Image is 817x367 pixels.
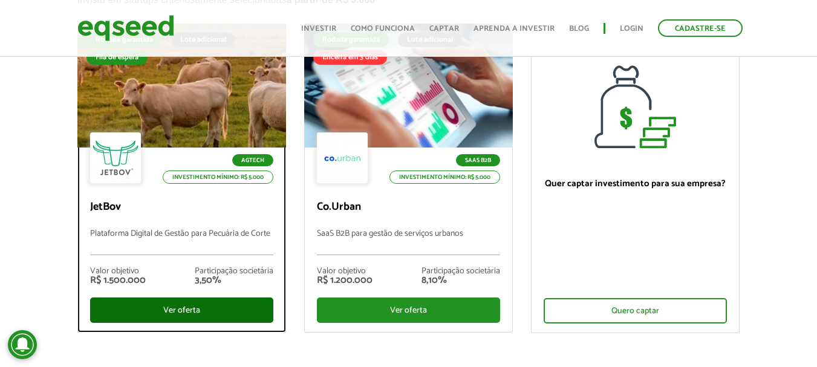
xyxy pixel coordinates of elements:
[456,154,500,166] p: SaaS B2B
[313,50,387,65] div: Encerra em 3 dias
[195,267,273,276] div: Participação societária
[301,25,336,33] a: Investir
[90,201,273,214] p: JetBov
[90,297,273,323] div: Ver oferta
[317,276,373,285] div: R$ 1.200.000
[77,24,286,333] a: Fila de espera Rodada garantida Lote adicional Fila de espera Agtech Investimento mínimo: R$ 5.00...
[620,25,643,33] a: Login
[77,12,174,44] img: EqSeed
[422,276,500,285] div: 8,10%
[658,19,743,37] a: Cadastre-se
[351,25,415,33] a: Como funciona
[474,25,555,33] a: Aprenda a investir
[531,24,740,333] a: Quer captar investimento para sua empresa? Quero captar
[90,229,273,255] p: Plataforma Digital de Gestão para Pecuária de Corte
[232,154,273,166] p: Agtech
[544,298,727,323] div: Quero captar
[86,50,148,65] div: Fila de espera
[317,267,373,276] div: Valor objetivo
[569,25,589,33] a: Blog
[163,171,273,184] p: Investimento mínimo: R$ 5.000
[90,276,146,285] div: R$ 1.500.000
[389,171,500,184] p: Investimento mínimo: R$ 5.000
[90,267,146,276] div: Valor objetivo
[195,276,273,285] div: 3,50%
[304,24,513,333] a: Rodada garantida Lote adicional Encerra em 3 dias SaaS B2B Investimento mínimo: R$ 5.000 Co.Urban...
[317,297,500,323] div: Ver oferta
[317,229,500,255] p: SaaS B2B para gestão de serviços urbanos
[422,267,500,276] div: Participação societária
[544,178,727,189] p: Quer captar investimento para sua empresa?
[429,25,459,33] a: Captar
[317,201,500,214] p: Co.Urban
